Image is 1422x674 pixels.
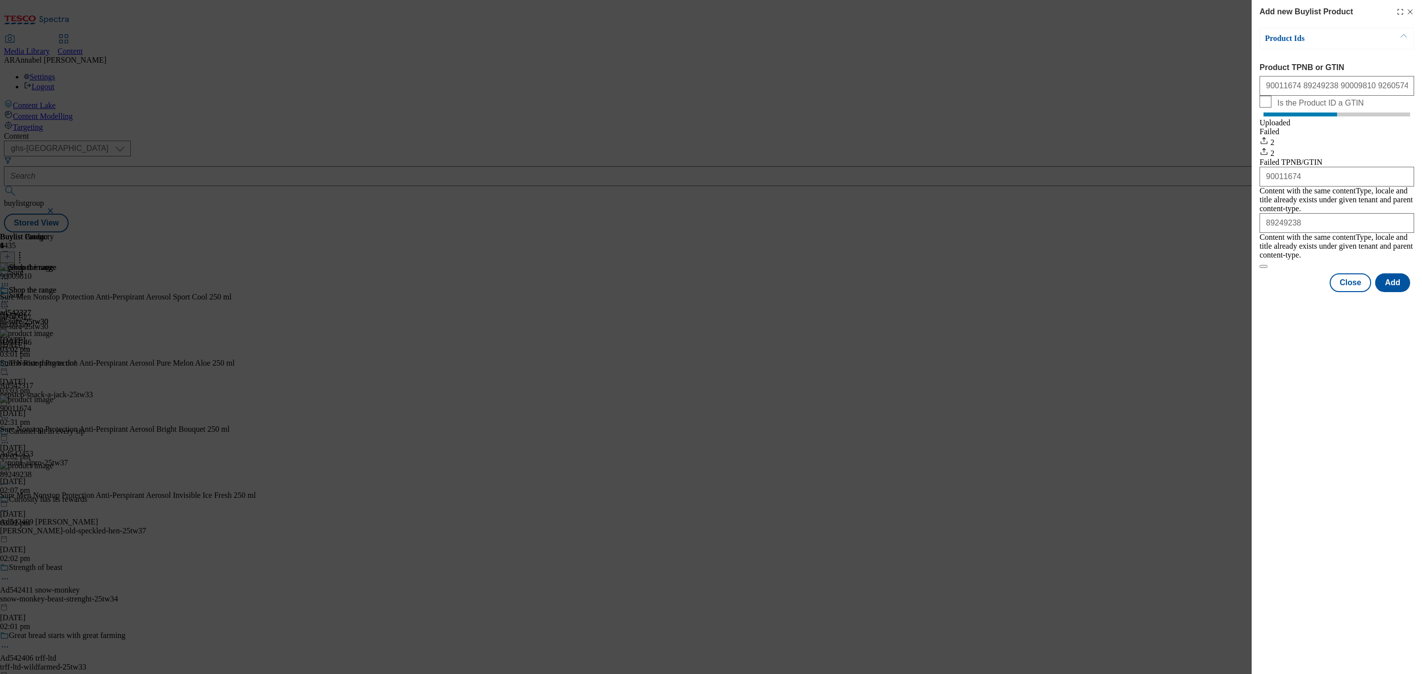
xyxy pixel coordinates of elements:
[1260,233,1414,260] div: Content with the same contentType, locale and title already exists under given tenant and parent ...
[1260,127,1414,136] div: Failed
[1260,118,1414,127] div: Uploaded
[1265,34,1369,43] p: Product Ids
[1260,147,1414,158] div: 2
[1260,187,1414,213] div: Content with the same contentType, locale and title already exists under given tenant and parent ...
[1375,273,1410,292] button: Add
[1330,273,1371,292] button: Close
[1260,63,1414,72] label: Product TPNB or GTIN
[1260,6,1353,18] h4: Add new Buylist Product
[1260,136,1414,147] div: 2
[1260,158,1414,167] div: Failed TPNB/GTIN
[1277,99,1364,108] span: Is the Product ID a GTIN
[1260,76,1414,96] input: Enter 1 or 20 space separated Product TPNB or GTIN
